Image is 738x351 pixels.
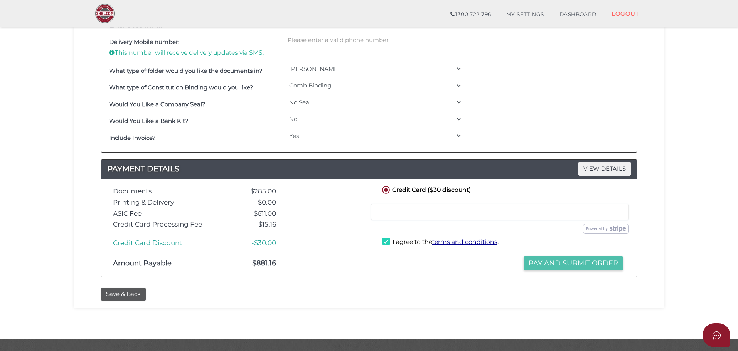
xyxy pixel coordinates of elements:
div: Amount Payable [107,260,220,267]
a: DASHBOARD [552,7,604,22]
div: $15.16 [220,221,282,228]
button: Pay and Submit Order [524,256,623,270]
a: 1300 722 796 [443,7,499,22]
label: Credit Card ($30 discount) [381,185,471,194]
b: Include Invoice? [109,134,156,141]
b: Would You Like a Bank Kit? [109,117,189,124]
p: This number will receive delivery updates via SMS. [109,49,284,57]
div: $881.16 [220,260,282,267]
label: I agree to the . [382,238,499,247]
a: LOGOUT [604,6,647,22]
b: What type of folder would you like the documents in? [109,67,263,74]
a: terms and conditions [432,238,497,245]
div: $0.00 [220,199,282,206]
button: Open asap [703,323,730,347]
a: PAYMENT DETAILSVIEW DETAILS [101,163,637,175]
a: MY SETTINGS [499,7,552,22]
b: Delivery Mobile number: [109,38,179,45]
div: Credit Card Discount [107,239,220,247]
iframe: Secure card payment input frame [376,208,624,215]
div: $285.00 [220,188,282,195]
div: Printing & Delivery [107,199,220,206]
b: What type of Constitution Binding would you like? [109,84,253,91]
img: stripe.png [583,224,629,234]
b: Would You Like a Company Seal? [109,101,206,108]
div: Documents [107,188,220,195]
span: VIEW DETAILS [578,162,631,175]
div: ASIC Fee [107,210,220,217]
div: -$30.00 [220,239,282,247]
input: Please enter a valid 10-digit phone number [288,36,462,44]
h4: PAYMENT DETAILS [101,163,637,175]
button: Save & Back [101,288,146,301]
div: $611.00 [220,210,282,217]
div: Credit Card Processing Fee [107,221,220,228]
